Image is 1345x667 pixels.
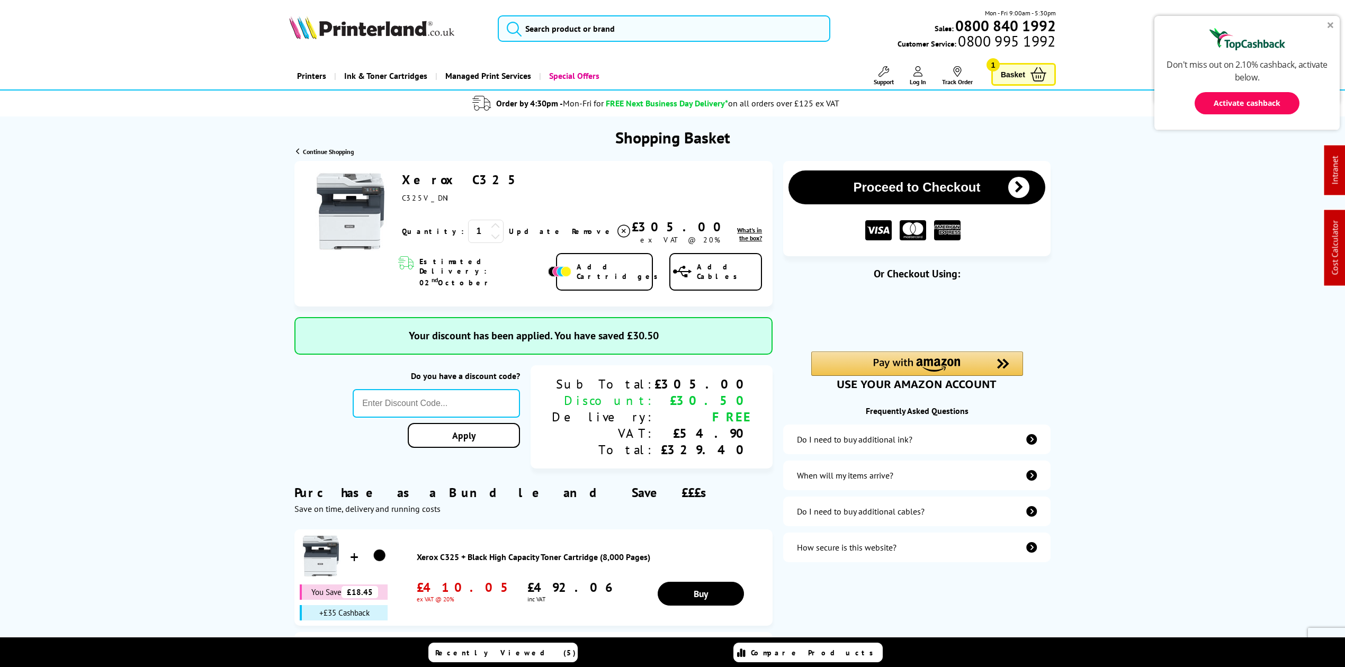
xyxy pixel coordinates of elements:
[289,16,485,41] a: Printerland Logo
[417,552,767,562] a: Xerox C325 + Black High Capacity Toner Cartridge (8,000 Pages)
[874,78,894,86] span: Support
[632,219,729,235] div: £305.00
[417,579,517,596] span: £410.05
[296,148,354,156] a: Continue Shopping
[300,605,388,620] div: +£35 Cashback
[409,329,659,342] span: Your discount has been applied. You have saved £30.50
[344,62,427,89] span: Ink & Toner Cartridges
[408,423,520,448] a: Apply
[991,63,1056,86] a: Basket 1
[289,16,454,39] img: Printerland Logo
[783,533,1051,562] a: secure-website
[572,223,632,239] a: Delete item from your basket
[1330,156,1340,185] a: Intranet
[417,596,517,603] span: ex VAT @ 20%
[910,78,926,86] span: Log In
[402,172,524,188] a: Xerox C325
[797,542,896,553] div: How secure is this website?
[563,98,604,109] span: Mon-Fri for
[527,579,617,596] span: £492.06
[366,543,393,569] img: Xerox C325 + Black High Capacity Toner Cartridge (8,000 Pages)
[435,62,539,89] a: Managed Print Services
[1001,67,1025,82] span: Basket
[658,582,744,606] a: Buy
[783,425,1051,454] a: additional-ink
[954,21,1056,31] a: 0800 840 1992
[797,506,925,517] div: Do I need to buy additional cables?
[728,98,839,109] div: on all orders over £125 ex VAT
[783,497,1051,526] a: additional-cables
[311,172,390,251] img: Xerox C325
[435,648,576,657] span: Recently Viewed (5)
[548,266,571,277] img: Add Cartridges
[640,235,720,245] span: ex VAT @ 20%
[654,409,751,425] div: FREE
[985,8,1056,18] span: Mon - Fri 9:00am - 5:30pm
[552,425,654,441] div: VAT:
[294,468,773,514] div: Purchase as a Bundle and Save £££s
[654,441,751,458] div: £329.40
[797,434,912,445] div: Do I need to buy additional ink?
[342,586,378,598] span: £18.45
[898,36,1055,49] span: Customer Service:
[300,584,388,600] div: You Save
[942,66,973,86] a: Track Order
[910,66,926,86] a: Log In
[353,371,520,381] div: Do you have a discount code?
[577,262,663,281] span: Add Cartridges
[334,62,435,89] a: Ink & Toner Cartridges
[552,441,654,458] div: Total:
[797,470,893,481] div: When will my items arrive?
[783,405,1051,416] div: Frequently Asked Questions
[1330,221,1340,275] a: Cost Calculator
[865,220,892,241] img: VISA
[874,66,894,86] a: Support
[552,376,654,392] div: Sub Total:
[811,351,1023,389] div: Amazon Pay - Use your Amazon account
[428,643,578,662] a: Recently Viewed (5)
[788,170,1045,204] button: Proceed to Checkout
[552,392,654,409] div: Discount:
[496,98,604,109] span: Order by 4:30pm -
[527,596,617,603] span: inc VAT
[935,23,954,33] span: Sales:
[697,262,761,281] span: Add Cables
[303,148,354,156] span: Continue Shopping
[498,15,830,42] input: Search product or brand
[615,127,730,148] h1: Shopping Basket
[811,298,1023,333] iframe: PayPal
[509,227,563,236] a: Update
[300,535,342,577] img: Xerox C325 + Black High Capacity Toner Cartridge (8,000 Pages)
[654,376,751,392] div: £305.00
[539,62,607,89] a: Special Offers
[606,98,728,109] span: FREE Next Business Day Delivery*
[751,648,879,657] span: Compare Products
[402,193,449,203] span: C325V_DNI
[289,62,334,89] a: Printers
[654,392,751,409] div: £30.50
[956,36,1055,46] span: 0800 995 1992
[353,389,520,418] input: Enter Discount Code...
[654,425,751,441] div: £54.90
[955,16,1056,35] b: 0800 840 1992
[783,267,1051,281] div: Or Checkout Using:
[783,461,1051,490] a: items-arrive
[900,220,926,241] img: MASTER CARD
[294,503,773,514] div: Save on time, delivery and running costs
[572,227,614,236] span: Remove
[987,58,1000,71] span: 1
[737,226,762,242] span: What's in the box?
[254,94,1057,113] li: modal_delivery
[419,257,545,287] span: Estimated Delivery: 02 October
[733,643,883,662] a: Compare Products
[432,276,438,284] sup: nd
[934,220,961,241] img: American Express
[552,409,654,425] div: Delivery:
[402,227,464,236] span: Quantity:
[729,226,762,242] a: lnk_inthebox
